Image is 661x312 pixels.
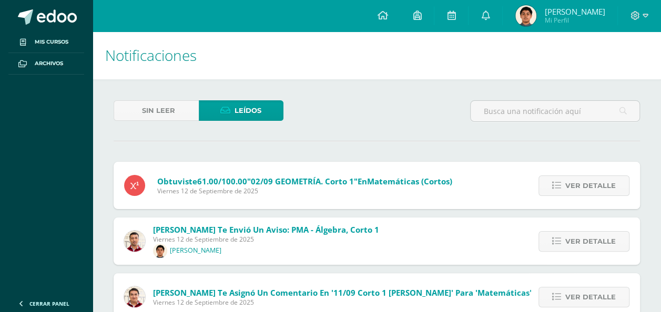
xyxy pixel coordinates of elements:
[153,287,532,298] span: [PERSON_NAME] te asignó un comentario en '11/09 Corto 1 [PERSON_NAME]' para 'Matemáticas'
[565,232,616,251] span: Ver detalle
[170,246,221,255] p: [PERSON_NAME]
[8,32,84,53] a: Mis cursos
[153,224,379,235] span: [PERSON_NAME] te envió un aviso: PMA - Álgebra, corto 1
[35,59,63,68] span: Archivos
[105,45,197,65] span: Notificaciones
[35,38,68,46] span: Mis cursos
[544,6,605,17] span: [PERSON_NAME]
[199,100,284,121] a: Leídos
[157,186,452,195] span: Viernes 12 de Septiembre de 2025
[515,5,536,26] img: d5477ca1a3f189a885c1b57d1d09bc4b.png
[29,300,69,307] span: Cerrar panel
[157,176,452,186] span: Obtuviste en
[565,176,616,195] span: Ver detalle
[153,235,379,244] span: Viernes 12 de Septiembre de 2025
[197,176,247,186] span: 61.00/100.00
[8,53,84,75] a: Archivos
[235,101,261,120] span: Leídos
[247,176,358,186] span: "02/09 GEOMETRÍA. Corto 1"
[544,16,605,25] span: Mi Perfil
[142,101,175,120] span: Sin leer
[153,244,167,258] img: 8f0a0a6ef59880e46ba2600d801f6ace.png
[367,176,452,186] span: Matemáticas (Cortos)
[114,100,199,121] a: Sin leer
[471,101,639,121] input: Busca una notificación aquí
[124,231,145,252] img: 8967023db232ea363fa53c906190b046.png
[124,286,145,307] img: 76b79572e868f347d82537b4f7bc2cf5.png
[153,298,532,307] span: Viernes 12 de Septiembre de 2025
[565,287,616,307] span: Ver detalle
